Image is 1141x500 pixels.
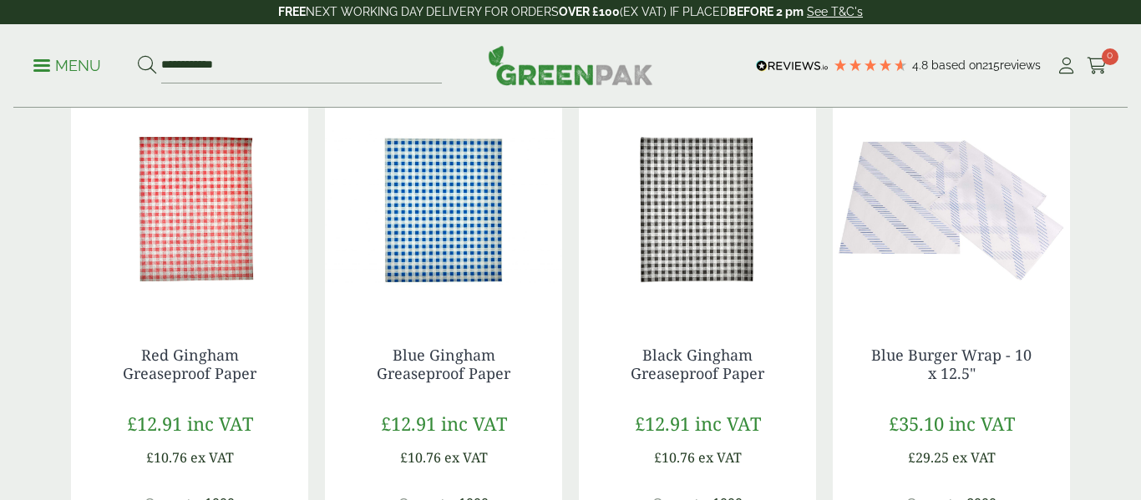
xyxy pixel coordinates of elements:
[1000,58,1041,72] span: reviews
[278,5,306,18] strong: FREE
[833,58,908,73] div: 4.79 Stars
[441,411,507,436] span: inc VAT
[728,5,804,18] strong: BEFORE 2 pm
[400,448,441,467] span: £10.76
[889,411,944,436] span: £35.10
[579,104,816,313] img: Black Gingham Greaseproof Paper-0
[949,411,1015,436] span: inc VAT
[559,5,620,18] strong: OVER £100
[833,104,1070,313] img: Blue Burger wrap
[695,411,761,436] span: inc VAT
[33,56,101,76] p: Menu
[931,58,982,72] span: Based on
[982,58,1000,72] span: 215
[871,345,1032,383] a: Blue Burger Wrap - 10 x 12.5"
[908,448,949,467] span: £29.25
[912,58,931,72] span: 4.8
[127,411,182,436] span: £12.91
[190,448,234,467] span: ex VAT
[488,45,653,85] img: GreenPak Supplies
[71,104,308,313] img: Red Gingham Greaseproof Paper-0
[325,104,562,313] img: Blue Gingham Greaseproof Paper-0
[33,56,101,73] a: Menu
[377,345,510,383] a: Blue Gingham Greaseproof Paper
[187,411,253,436] span: inc VAT
[123,345,256,383] a: Red Gingham Greaseproof Paper
[146,448,187,467] span: £10.76
[444,448,488,467] span: ex VAT
[698,448,742,467] span: ex VAT
[381,411,436,436] span: £12.91
[1087,53,1108,78] a: 0
[952,448,996,467] span: ex VAT
[756,60,829,72] img: REVIEWS.io
[1087,58,1108,74] i: Cart
[1056,58,1077,74] i: My Account
[631,345,764,383] a: Black Gingham Greaseproof Paper
[635,411,690,436] span: £12.91
[807,5,863,18] a: See T&C's
[654,448,695,467] span: £10.76
[1102,48,1118,65] span: 0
